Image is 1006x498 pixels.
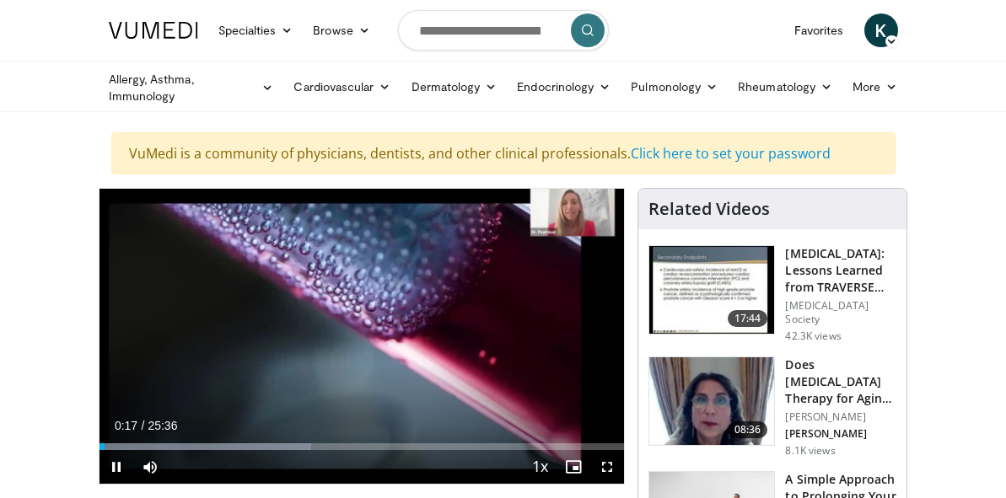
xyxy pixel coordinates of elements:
[133,450,167,484] button: Mute
[785,444,835,458] p: 8.1K views
[785,410,896,424] p: [PERSON_NAME]
[142,419,145,432] span: /
[842,70,907,104] a: More
[100,443,625,450] div: Progress Bar
[785,329,841,343] p: 42.3K views
[728,70,842,104] a: Rheumatology
[303,13,380,47] a: Browse
[398,10,609,51] input: Search topics, interventions
[728,421,768,438] span: 08:36
[557,450,590,484] button: Enable picture-in-picture mode
[785,299,896,326] p: [MEDICAL_DATA] Society
[115,419,137,432] span: 0:17
[99,71,284,104] a: Allergy, Asthma, Immunology
[728,310,768,327] span: 17:44
[100,189,625,484] video-js: Video Player
[208,13,304,47] a: Specialties
[631,144,831,163] a: Click here to set your password
[784,13,854,47] a: Favorites
[590,450,624,484] button: Fullscreen
[523,450,557,484] button: Playback Rate
[785,245,896,296] h3: [MEDICAL_DATA]: Lessons Learned from TRAVERSE 2024
[785,356,896,407] h3: Does [MEDICAL_DATA] Therapy for Aging Men Really Work? Review of 43 St…
[111,132,896,174] div: VuMedi is a community of physicians, dentists, and other clinical professionals.
[148,419,177,432] span: 25:36
[649,246,774,334] img: 1317c62a-2f0d-4360-bee0-b1bff80fed3c.150x105_q85_crop-smart_upscale.jpg
[864,13,898,47] a: K
[785,427,896,441] p: [PERSON_NAME]
[283,70,401,104] a: Cardiovascular
[621,70,728,104] a: Pulmonology
[648,245,896,343] a: 17:44 [MEDICAL_DATA]: Lessons Learned from TRAVERSE 2024 [MEDICAL_DATA] Society 42.3K views
[109,22,198,39] img: VuMedi Logo
[648,199,770,219] h4: Related Videos
[401,70,508,104] a: Dermatology
[100,450,133,484] button: Pause
[649,357,774,445] img: 4d4bce34-7cbb-4531-8d0c-5308a71d9d6c.150x105_q85_crop-smart_upscale.jpg
[507,70,621,104] a: Endocrinology
[648,356,896,458] a: 08:36 Does [MEDICAL_DATA] Therapy for Aging Men Really Work? Review of 43 St… [PERSON_NAME] [PERS...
